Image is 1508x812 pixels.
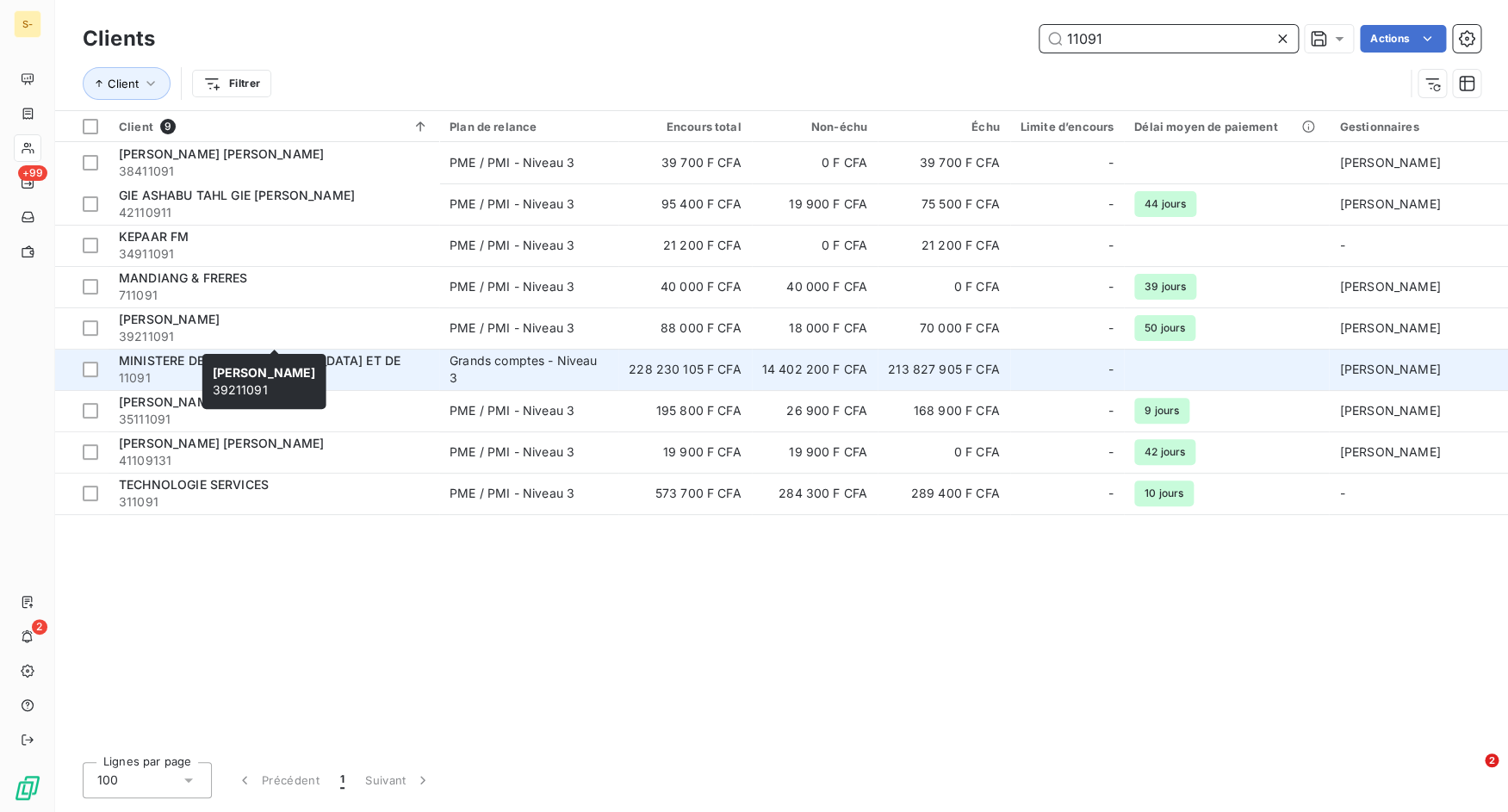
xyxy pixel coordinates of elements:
[119,493,429,511] span: 311091
[878,183,1010,225] td: 75 500 F CFA
[1360,25,1446,53] button: Actions
[119,270,248,285] span: MANDIANG & FRERES
[1134,315,1195,341] span: 50 jours
[119,369,429,387] span: 11091
[119,328,429,345] span: 39211091
[1449,753,1491,795] iframe: Intercom live chat
[14,10,41,38] div: S-
[119,163,429,180] span: 38411091
[119,188,355,202] span: GIE ASHABU TAHL GIE [PERSON_NAME]
[1134,120,1319,133] div: Délai moyen de paiement
[1108,361,1114,378] span: -
[618,225,752,266] td: 21 200 F CFA
[618,266,752,307] td: 40 000 F CFA
[1039,25,1298,53] input: Rechercher
[1108,237,1114,254] span: -
[119,229,189,244] span: KEPAAR FM
[618,390,752,431] td: 195 800 F CFA
[119,353,400,368] span: MINISTERE DE LA [DEMOGRAPHIC_DATA] ET DE
[1021,120,1114,133] div: Limite d’encours
[1108,319,1114,337] span: -
[878,473,1010,514] td: 289 400 F CFA
[450,120,608,133] div: Plan de relance
[213,365,316,380] span: [PERSON_NAME]
[119,452,429,469] span: 41109131
[878,307,1010,349] td: 70 000 F CFA
[1339,196,1440,211] span: [PERSON_NAME]
[752,349,878,390] td: 14 402 200 F CFA
[762,120,867,133] div: Non-échu
[752,183,878,225] td: 19 900 F CFA
[97,772,118,789] span: 100
[340,772,344,789] span: 1
[878,349,1010,390] td: 213 827 905 F CFA
[1108,154,1114,171] span: -
[752,142,878,183] td: 0 F CFA
[450,278,574,295] div: PME / PMI - Niveau 3
[119,245,429,263] span: 34911091
[752,225,878,266] td: 0 F CFA
[355,762,442,798] button: Suivant
[629,120,742,133] div: Encours total
[450,319,574,337] div: PME / PMI - Niveau 3
[14,774,41,802] img: Logo LeanPay
[83,23,155,54] h3: Clients
[752,431,878,473] td: 19 900 F CFA
[18,165,47,181] span: +99
[752,307,878,349] td: 18 000 F CFA
[119,436,324,450] span: [PERSON_NAME] [PERSON_NAME]
[83,67,171,100] button: Client
[450,402,574,419] div: PME / PMI - Niveau 3
[119,477,269,492] span: TECHNOLOGIE SERVICES
[878,225,1010,266] td: 21 200 F CFA
[450,237,574,254] div: PME / PMI - Niveau 3
[1108,195,1114,213] span: -
[108,77,139,90] span: Client
[1339,362,1440,376] span: [PERSON_NAME]
[213,365,316,397] span: 39211091
[1339,486,1344,500] span: -
[618,473,752,514] td: 573 700 F CFA
[1339,320,1440,335] span: [PERSON_NAME]
[1339,444,1440,459] span: [PERSON_NAME]
[450,443,574,461] div: PME / PMI - Niveau 3
[1108,443,1114,461] span: -
[878,266,1010,307] td: 0 F CFA
[878,390,1010,431] td: 168 900 F CFA
[1134,398,1189,424] span: 9 jours
[119,204,429,221] span: 42110911
[618,431,752,473] td: 19 900 F CFA
[878,142,1010,183] td: 39 700 F CFA
[119,312,220,326] span: [PERSON_NAME]
[752,266,878,307] td: 40 000 F CFA
[618,142,752,183] td: 39 700 F CFA
[1108,278,1114,295] span: -
[752,473,878,514] td: 284 300 F CFA
[450,352,608,387] div: Grands comptes - Niveau 3
[119,411,429,428] span: 35111091
[1134,480,1194,506] span: 10 jours
[160,119,176,134] span: 9
[226,762,330,798] button: Précédent
[32,619,47,635] span: 2
[618,183,752,225] td: 95 400 F CFA
[752,390,878,431] td: 26 900 F CFA
[888,120,1000,133] div: Échu
[1339,120,1498,133] div: Gestionnaires
[119,120,153,133] span: Client
[1339,279,1440,294] span: [PERSON_NAME]
[450,195,574,213] div: PME / PMI - Niveau 3
[450,485,574,502] div: PME / PMI - Niveau 3
[1485,753,1499,767] span: 2
[618,349,752,390] td: 228 230 105 F CFA
[119,146,324,161] span: [PERSON_NAME] [PERSON_NAME]
[1339,238,1344,252] span: -
[1339,155,1440,170] span: [PERSON_NAME]
[330,762,355,798] button: 1
[1134,274,1196,300] span: 39 jours
[450,154,574,171] div: PME / PMI - Niveau 3
[1134,191,1196,217] span: 44 jours
[878,431,1010,473] td: 0 F CFA
[1339,403,1440,418] span: [PERSON_NAME]
[119,394,220,409] span: [PERSON_NAME]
